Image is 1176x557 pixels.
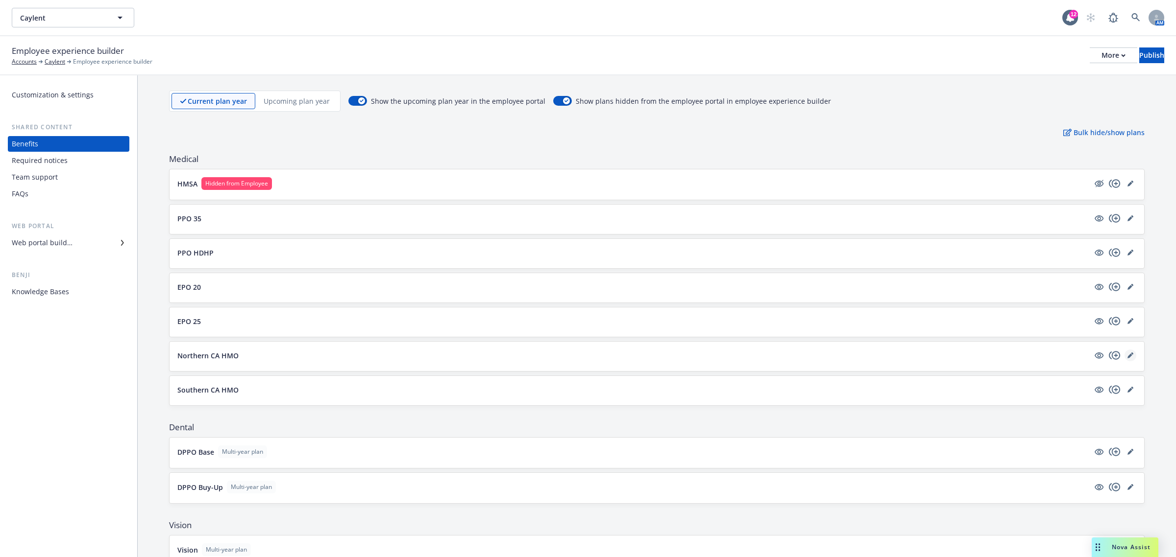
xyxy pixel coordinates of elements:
[177,482,223,492] p: DPPO Buy-Up
[177,445,1089,458] button: DPPO BaseMulti-year plan
[1109,212,1121,224] a: copyPlus
[1090,47,1137,63] button: More
[8,122,129,132] div: Shared content
[177,213,201,224] p: PPO 35
[1093,446,1105,458] a: visible
[177,545,198,555] p: Vision
[12,87,94,103] div: Customization & settings
[1125,212,1136,224] a: editPencil
[177,350,1089,361] button: Northern CA HMO
[177,282,1089,292] button: EPO 20
[177,248,1089,258] button: PPO HDHP
[1092,537,1158,557] button: Nova Assist
[231,483,272,491] span: Multi-year plan
[1109,446,1121,458] a: copyPlus
[188,96,247,106] p: Current plan year
[45,57,65,66] a: Caylent
[73,57,152,66] span: Employee experience builder
[1093,212,1105,224] a: visible
[1063,127,1145,138] p: Bulk hide/show plans
[1126,8,1146,27] a: Search
[12,169,58,185] div: Team support
[1112,543,1151,551] span: Nova Assist
[1093,349,1105,361] a: visible
[12,153,68,168] div: Required notices
[177,213,1089,224] button: PPO 35
[177,179,197,189] p: HMSA
[12,284,69,300] div: Knowledge Bases
[1109,281,1121,293] a: copyPlus
[8,136,129,152] a: Benefits
[576,96,831,106] span: Show plans hidden from the employee portal in employee experience builder
[206,545,247,554] span: Multi-year plan
[20,13,105,23] span: Caylent
[1081,8,1101,27] a: Start snowing
[177,282,201,292] p: EPO 20
[1109,247,1121,258] a: copyPlus
[1092,537,1104,557] div: Drag to move
[1102,48,1126,63] div: More
[169,421,1145,433] span: Dental
[177,385,239,395] p: Southern CA HMO
[1093,178,1105,189] a: hidden
[264,96,330,106] p: Upcoming plan year
[1125,384,1136,395] a: editPencil
[177,350,239,361] p: Northern CA HMO
[177,481,1089,493] button: DPPO Buy-UpMulti-year plan
[1109,315,1121,327] a: copyPlus
[1103,8,1123,27] a: Report a Bug
[8,270,129,280] div: Benji
[222,447,263,456] span: Multi-year plan
[12,186,28,202] div: FAQs
[169,519,1145,531] span: Vision
[1125,349,1136,361] a: editPencil
[1093,481,1105,493] span: visible
[8,153,129,168] a: Required notices
[177,248,214,258] p: PPO HDHP
[169,153,1145,165] span: Medical
[1125,178,1136,189] a: editPencil
[177,316,1089,326] button: EPO 25
[12,45,124,57] span: Employee experience builder
[8,186,129,202] a: FAQs
[8,87,129,103] a: Customization & settings
[177,177,1089,190] button: HMSAHidden from Employee
[1125,446,1136,458] a: editPencil
[1109,384,1121,395] a: copyPlus
[1109,349,1121,361] a: copyPlus
[371,96,545,106] span: Show the upcoming plan year in the employee portal
[12,235,73,251] div: Web portal builder
[205,179,268,188] span: Hidden from Employee
[12,8,134,27] button: Caylent
[8,221,129,231] div: Web portal
[1093,281,1105,293] a: visible
[177,543,1105,556] button: VisionMulti-year plan
[1125,315,1136,327] a: editPencil
[1125,281,1136,293] a: editPencil
[12,57,37,66] a: Accounts
[8,235,129,251] a: Web portal builder
[1139,47,1164,63] button: Publish
[1109,481,1121,493] a: copyPlus
[1093,247,1105,258] a: visible
[1093,315,1105,327] a: visible
[177,447,214,457] p: DPPO Base
[12,136,38,152] div: Benefits
[1069,10,1078,19] div: 12
[1125,481,1136,493] a: editPencil
[177,385,1089,395] button: Southern CA HMO
[1109,178,1121,189] a: copyPlus
[177,316,201,326] p: EPO 25
[1125,247,1136,258] a: editPencil
[8,284,129,300] a: Knowledge Bases
[1093,384,1105,395] a: visible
